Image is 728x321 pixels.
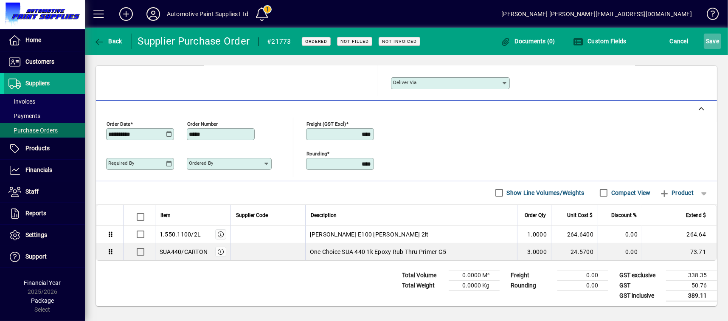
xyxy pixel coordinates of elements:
[642,243,717,260] td: 73.71
[571,34,629,49] button: Custom Fields
[25,210,46,217] span: Reports
[551,243,598,260] td: 24.5700
[4,123,85,138] a: Purchase Orders
[31,297,54,304] span: Package
[305,39,327,44] span: Ordered
[398,280,449,290] td: Total Weight
[666,290,717,301] td: 389.11
[140,6,167,22] button: Profile
[25,231,47,238] span: Settings
[506,280,557,290] td: Rounding
[25,253,47,260] span: Support
[310,248,447,256] span: One Choice SUA 440 1k Epoxy Rub Thru Primer G5
[138,34,250,48] div: Supplier Purchase Order
[611,211,637,220] span: Discount %
[557,270,608,280] td: 0.00
[498,34,557,49] button: Documents (0)
[25,166,52,173] span: Financials
[8,98,35,105] span: Invoices
[501,7,692,21] div: [PERSON_NAME] [PERSON_NAME][EMAIL_ADDRESS][DOMAIN_NAME]
[706,38,709,45] span: S
[670,34,689,48] span: Cancel
[107,121,130,127] mat-label: Order date
[112,6,140,22] button: Add
[525,211,546,220] span: Order Qty
[567,211,593,220] span: Unit Cost $
[382,39,417,44] span: Not Invoiced
[92,34,124,49] button: Back
[160,211,171,220] span: Item
[4,160,85,181] a: Financials
[4,109,85,123] a: Payments
[393,79,416,85] mat-label: Deliver via
[236,211,268,220] span: Supplier Code
[108,160,134,166] mat-label: Required by
[8,113,40,119] span: Payments
[557,280,608,290] td: 0.00
[642,226,717,243] td: 264.64
[686,211,706,220] span: Extend $
[85,34,132,49] app-page-header-button: Back
[25,58,54,65] span: Customers
[615,290,666,301] td: GST inclusive
[310,230,429,239] span: [PERSON_NAME] E100 [PERSON_NAME] 2lt
[25,188,39,195] span: Staff
[306,121,346,127] mat-label: Freight (GST excl)
[500,38,555,45] span: Documents (0)
[4,203,85,224] a: Reports
[551,226,598,243] td: 264.6400
[24,279,61,286] span: Financial Year
[610,189,651,197] label: Compact View
[25,80,50,87] span: Suppliers
[189,160,213,166] mat-label: Ordered by
[659,186,694,200] span: Product
[449,270,500,280] td: 0.0000 M³
[668,34,691,49] button: Cancel
[655,185,698,200] button: Product
[160,248,208,256] div: SUA440/CARTON
[615,280,666,290] td: GST
[267,35,291,48] div: #21773
[704,34,721,49] button: Save
[615,270,666,280] td: GST exclusive
[4,246,85,267] a: Support
[449,280,500,290] td: 0.0000 Kg
[4,225,85,246] a: Settings
[4,181,85,203] a: Staff
[4,138,85,159] a: Products
[506,270,557,280] td: Freight
[4,51,85,73] a: Customers
[398,270,449,280] td: Total Volume
[8,127,58,134] span: Purchase Orders
[160,230,201,239] div: 1.550.1100/2L
[311,211,337,220] span: Description
[666,270,717,280] td: 338.35
[598,226,642,243] td: 0.00
[94,38,122,45] span: Back
[167,7,248,21] div: Automotive Paint Supplies Ltd
[25,145,50,152] span: Products
[4,94,85,109] a: Invoices
[340,39,369,44] span: Not Filled
[517,226,551,243] td: 1.0000
[573,38,627,45] span: Custom Fields
[666,280,717,290] td: 50.76
[706,34,719,48] span: ave
[598,243,642,260] td: 0.00
[505,189,585,197] label: Show Line Volumes/Weights
[25,37,41,43] span: Home
[306,150,327,156] mat-label: Rounding
[700,2,717,29] a: Knowledge Base
[4,30,85,51] a: Home
[187,121,218,127] mat-label: Order number
[517,243,551,260] td: 3.0000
